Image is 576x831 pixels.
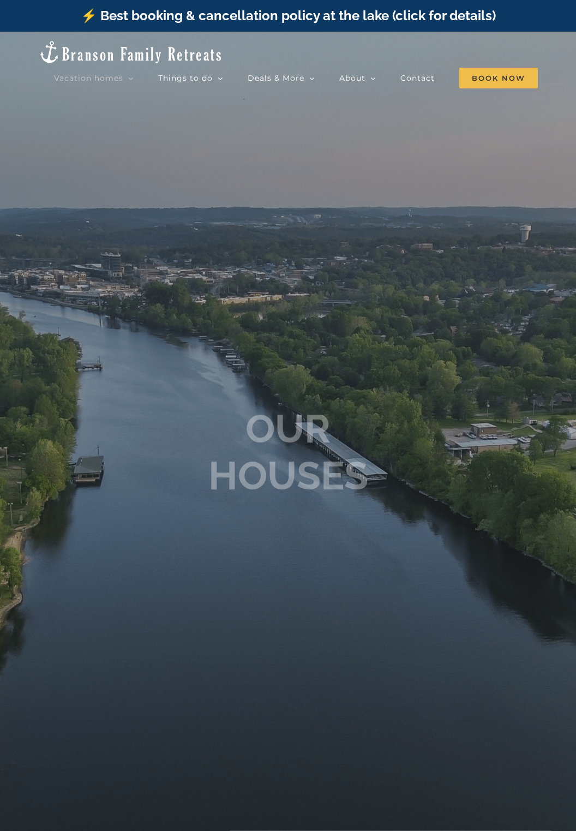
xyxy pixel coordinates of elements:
[339,74,365,82] span: About
[54,74,123,82] span: Vacation homes
[38,40,223,64] img: Branson Family Retreats Logo
[54,67,134,89] a: Vacation homes
[339,67,376,89] a: About
[208,405,368,499] b: OUR HOUSES
[54,67,538,89] nav: Main Menu
[158,74,213,82] span: Things to do
[248,74,304,82] span: Deals & More
[158,67,223,89] a: Things to do
[459,67,538,89] a: Book Now
[400,67,435,89] a: Contact
[248,67,315,89] a: Deals & More
[400,74,435,82] span: Contact
[81,8,496,23] a: ⚡️ Best booking & cancellation policy at the lake (click for details)
[459,68,538,88] span: Book Now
